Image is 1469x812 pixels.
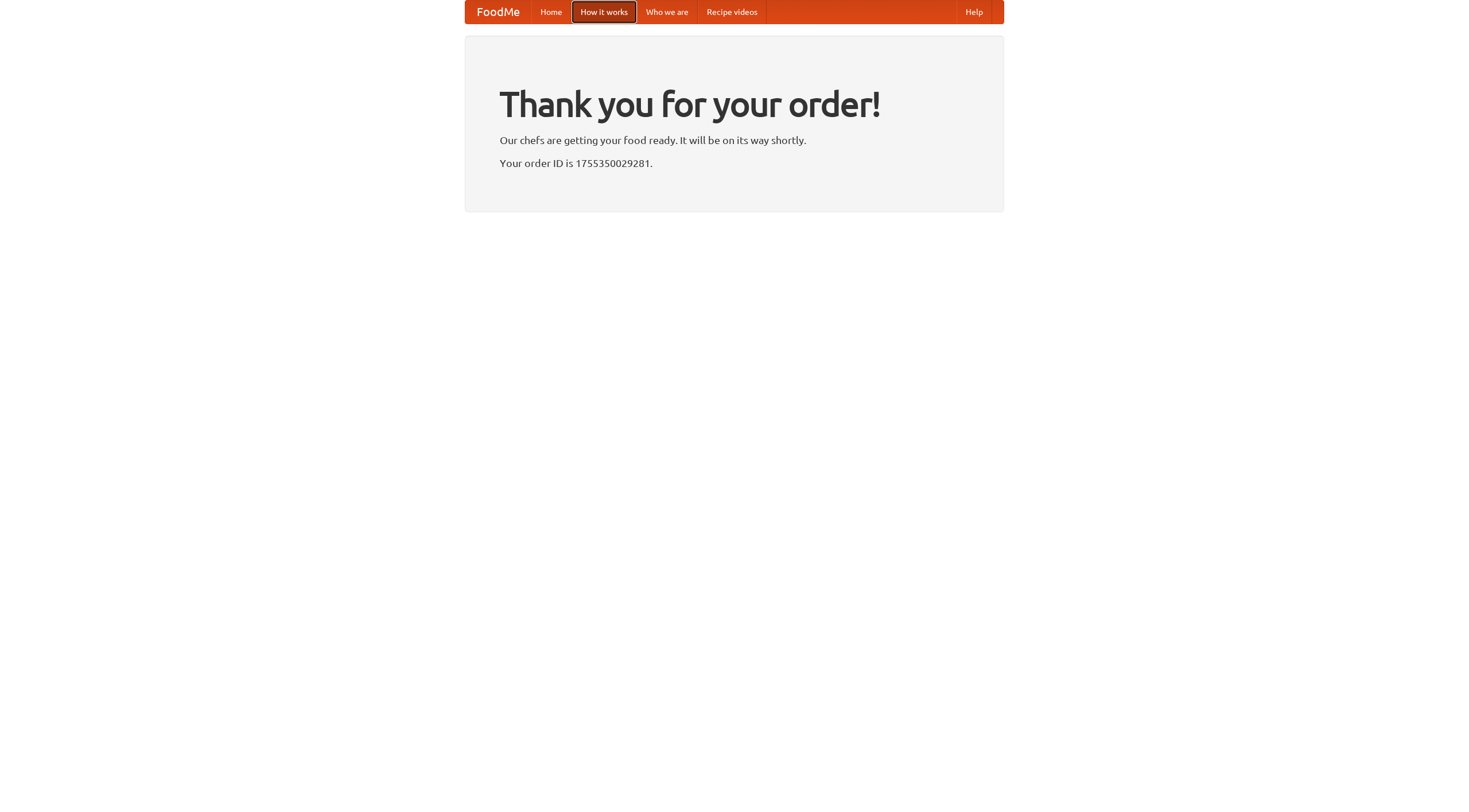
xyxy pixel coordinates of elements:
[500,154,969,172] p: Your order ID is 1755350029281.
[500,76,969,131] h1: Thank you for your order!
[698,1,767,24] a: Recipe videos
[465,1,531,24] a: FoodMe
[531,1,572,24] a: Home
[637,1,698,24] a: Who we are
[572,1,637,24] a: How it works
[500,131,969,149] p: Our chefs are getting your food ready. It will be on its way shortly.
[957,1,992,24] a: Help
